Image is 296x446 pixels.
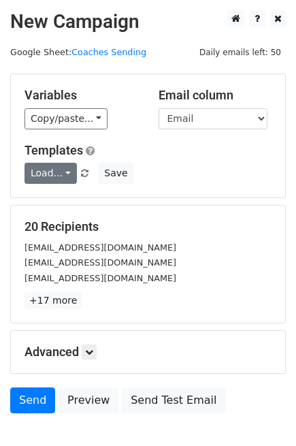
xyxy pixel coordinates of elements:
a: +17 more [24,292,82,309]
a: Send [10,387,55,413]
small: [EMAIL_ADDRESS][DOMAIN_NAME] [24,257,176,268]
button: Save [98,163,133,184]
a: Coaches Sending [71,47,146,57]
a: Copy/paste... [24,108,108,129]
small: [EMAIL_ADDRESS][DOMAIN_NAME] [24,273,176,283]
a: Send Test Email [122,387,225,413]
a: Preview [59,387,118,413]
h5: Advanced [24,345,272,360]
h2: New Campaign [10,10,286,33]
h5: Email column [159,88,272,103]
a: Templates [24,143,83,157]
h5: 20 Recipients [24,219,272,234]
h5: Variables [24,88,138,103]
a: Daily emails left: 50 [195,47,286,57]
small: Google Sheet: [10,47,146,57]
a: Load... [24,163,77,184]
span: Daily emails left: 50 [195,45,286,60]
small: [EMAIL_ADDRESS][DOMAIN_NAME] [24,242,176,253]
